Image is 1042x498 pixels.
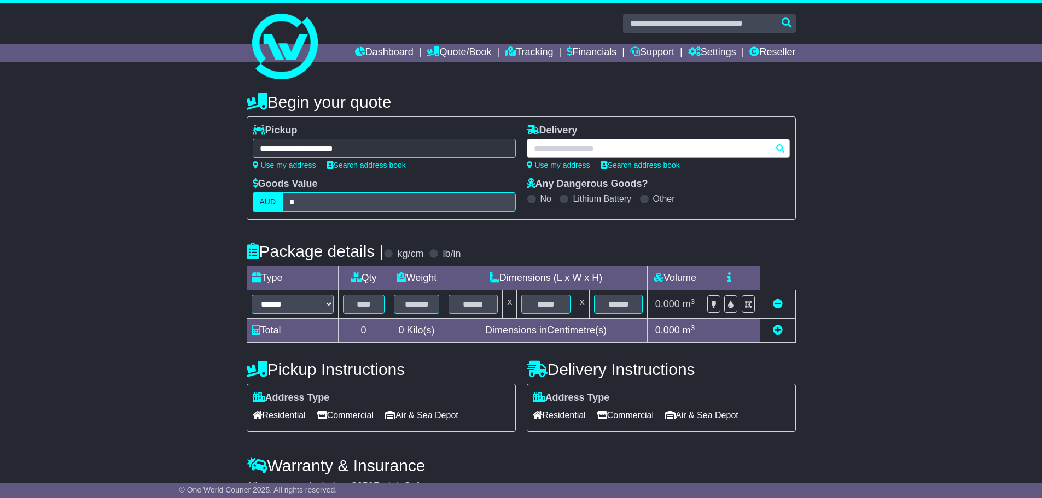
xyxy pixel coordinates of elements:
[247,266,338,290] td: Type
[653,194,675,204] label: Other
[247,456,796,474] h4: Warranty & Insurance
[527,178,648,190] label: Any Dangerous Goods?
[573,194,631,204] label: Lithium Battery
[749,44,795,62] a: Reseller
[533,407,586,424] span: Residential
[533,392,610,404] label: Address Type
[444,319,648,343] td: Dimensions in Centimetre(s)
[247,319,338,343] td: Total
[385,407,458,424] span: Air & Sea Depot
[540,194,551,204] label: No
[338,266,389,290] td: Qty
[355,44,414,62] a: Dashboard
[648,266,702,290] td: Volume
[691,324,695,332] sup: 3
[597,407,654,424] span: Commercial
[443,248,461,260] label: lb/in
[253,392,330,404] label: Address Type
[655,298,680,309] span: 0.000
[665,407,738,424] span: Air & Sea Depot
[357,481,374,491] span: 250
[247,242,384,260] h4: Package details |
[575,290,589,319] td: x
[691,297,695,306] sup: 3
[527,139,790,158] typeahead: Please provide city
[427,44,491,62] a: Quote/Book
[527,125,578,137] label: Delivery
[179,485,337,494] span: © One World Courier 2025. All rights reserved.
[444,266,648,290] td: Dimensions (L x W x H)
[253,192,283,212] label: AUD
[327,161,406,169] a: Search address book
[527,360,796,378] h4: Delivery Instructions
[688,44,736,62] a: Settings
[389,266,444,290] td: Weight
[773,298,783,309] a: Remove this item
[253,125,298,137] label: Pickup
[683,325,695,336] span: m
[503,290,517,319] td: x
[630,44,674,62] a: Support
[253,161,316,169] a: Use my address
[527,161,590,169] a: Use my address
[317,407,374,424] span: Commercial
[253,407,306,424] span: Residential
[567,44,616,62] a: Financials
[247,93,796,111] h4: Begin your quote
[683,298,695,309] span: m
[247,481,796,493] div: All our quotes include a $ FreightSafe warranty.
[253,178,318,190] label: Goods Value
[398,325,404,336] span: 0
[505,44,553,62] a: Tracking
[773,325,783,336] a: Add new item
[397,248,423,260] label: kg/cm
[389,319,444,343] td: Kilo(s)
[655,325,680,336] span: 0.000
[338,319,389,343] td: 0
[247,360,516,378] h4: Pickup Instructions
[601,161,680,169] a: Search address book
